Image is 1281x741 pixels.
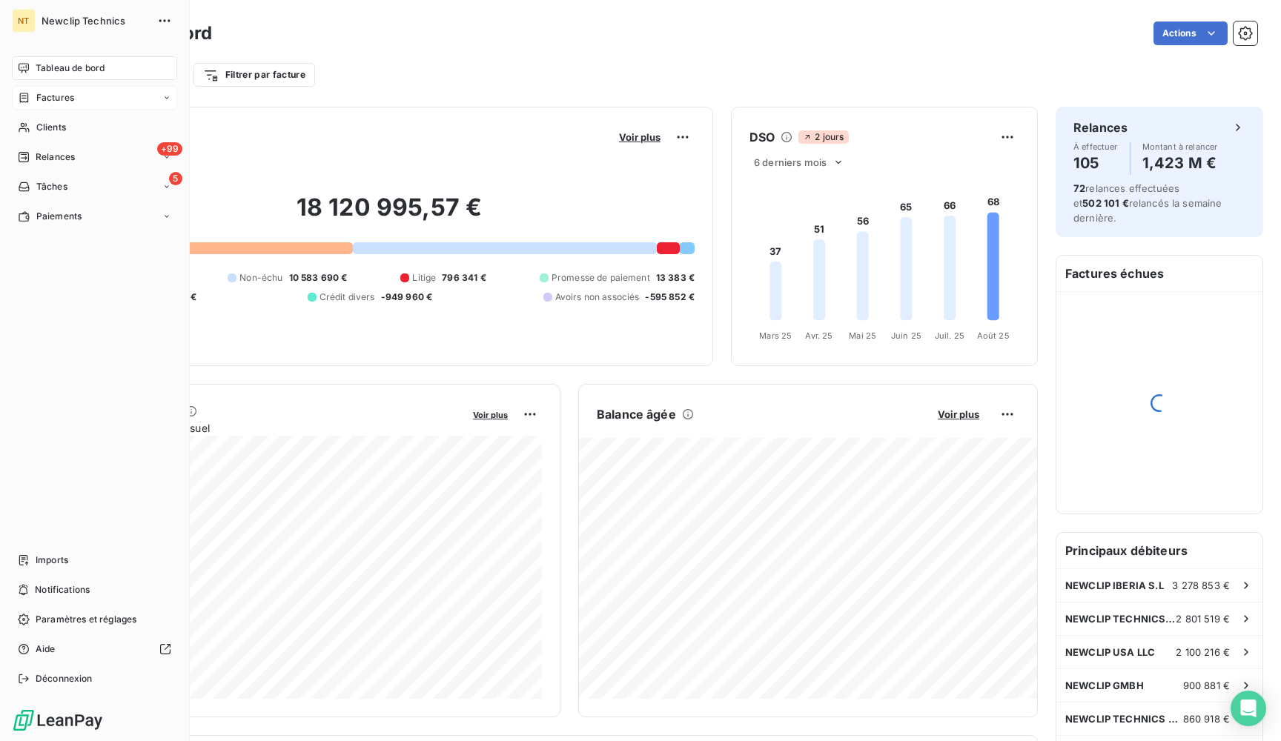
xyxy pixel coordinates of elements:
[84,193,695,237] h2: 18 120 995,57 €
[1082,197,1128,209] span: 502 101 €
[1176,646,1230,658] span: 2 100 216 €
[12,86,177,110] a: Factures
[1065,613,1176,625] span: NEWCLIP TECHNICS AUSTRALIA PTY
[12,9,36,33] div: NT
[749,128,775,146] h6: DSO
[1056,533,1262,568] h6: Principaux débiteurs
[1153,21,1228,45] button: Actions
[933,408,984,421] button: Voir plus
[935,330,964,341] tspan: Juil. 25
[193,63,315,87] button: Filtrer par facture
[645,290,695,304] span: -595 852 €
[157,142,182,156] span: +99
[1073,119,1128,136] h6: Relances
[619,131,661,143] span: Voir plus
[36,210,82,223] span: Paiements
[169,172,182,185] span: 5
[36,672,93,685] span: Déconnexion
[36,642,56,656] span: Aide
[1073,142,1118,151] span: À effectuer
[849,330,876,341] tspan: Mai 25
[805,330,833,341] tspan: Avr. 25
[977,330,1010,341] tspan: Août 25
[1176,613,1230,625] span: 2 801 519 €
[938,408,979,420] span: Voir plus
[555,290,640,304] span: Avoirs non associés
[12,145,177,169] a: +99Relances
[469,408,512,421] button: Voir plus
[1172,579,1230,591] span: 3 278 853 €
[1065,679,1144,691] span: NEWCLIP GMBH
[1231,691,1266,726] div: Open Intercom Messenger
[1073,151,1118,175] h4: 105
[891,330,921,341] tspan: Juin 25
[12,708,104,732] img: Logo LeanPay
[42,15,148,27] span: Newclip Technics
[412,271,436,285] span: Litige
[597,405,676,423] h6: Balance âgée
[798,130,848,144] span: 2 jours
[1073,182,1085,194] span: 72
[1073,182,1222,224] span: relances effectuées et relancés la semaine dernière.
[36,121,66,134] span: Clients
[381,290,433,304] span: -949 960 €
[84,420,463,436] span: Chiffre d'affaires mensuel
[759,330,792,341] tspan: Mars 25
[754,156,827,168] span: 6 derniers mois
[12,205,177,228] a: Paiements
[473,410,508,420] span: Voir plus
[12,548,177,572] a: Imports
[442,271,486,285] span: 796 341 €
[12,175,177,199] a: 5Tâches
[289,271,348,285] span: 10 583 690 €
[1183,679,1230,691] span: 900 881 €
[615,130,665,144] button: Voir plus
[36,554,68,567] span: Imports
[36,91,74,104] span: Factures
[36,150,75,164] span: Relances
[656,271,695,285] span: 13 383 €
[1183,713,1230,725] span: 860 918 €
[239,271,282,285] span: Non-échu
[552,271,650,285] span: Promesse de paiement
[12,608,177,631] a: Paramètres et réglages
[36,613,136,626] span: Paramètres et réglages
[1065,579,1164,591] span: NEWCLIP IBERIA S.L
[1065,713,1183,725] span: NEWCLIP TECHNICS JAPAN KK
[35,583,90,597] span: Notifications
[36,180,67,193] span: Tâches
[36,62,105,75] span: Tableau de bord
[12,116,177,139] a: Clients
[1142,151,1218,175] h4: 1,423 M €
[320,290,375,304] span: Crédit divers
[1056,256,1262,291] h6: Factures échues
[1065,646,1155,658] span: NEWCLIP USA LLC
[12,56,177,80] a: Tableau de bord
[12,637,177,661] a: Aide
[1142,142,1218,151] span: Montant à relancer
